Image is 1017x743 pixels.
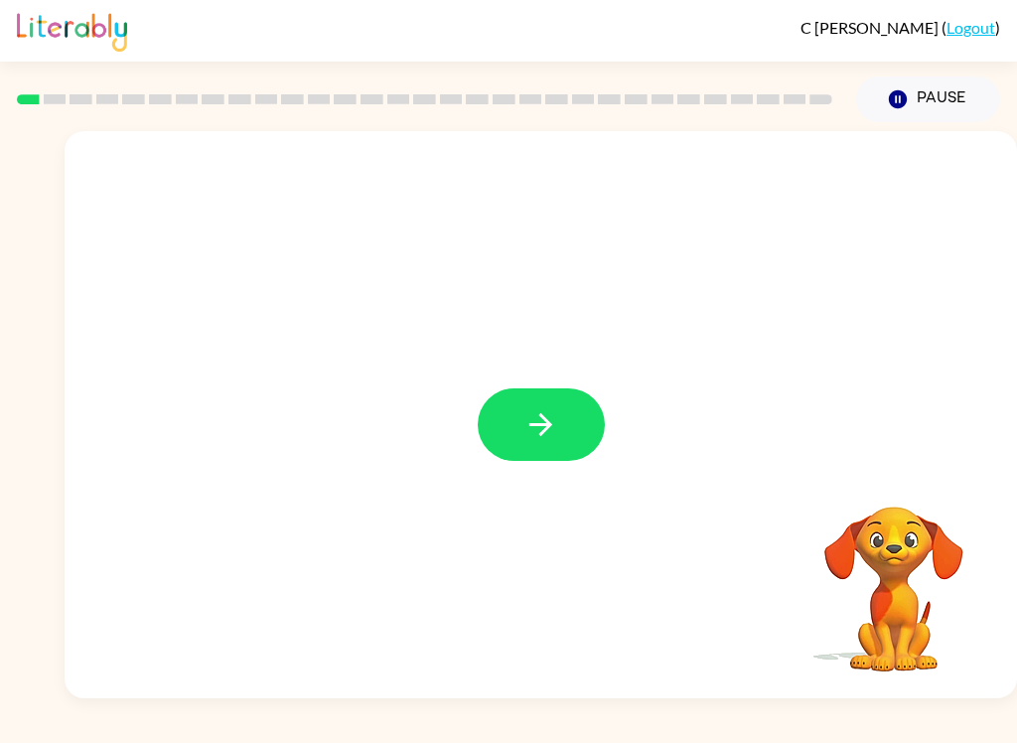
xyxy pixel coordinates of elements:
[795,476,993,674] video: Your browser must support playing .mp4 files to use Literably. Please try using another browser.
[800,18,1000,37] div: ( )
[856,76,1000,122] button: Pause
[800,18,942,37] span: C [PERSON_NAME]
[946,18,995,37] a: Logout
[17,8,127,52] img: Literably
